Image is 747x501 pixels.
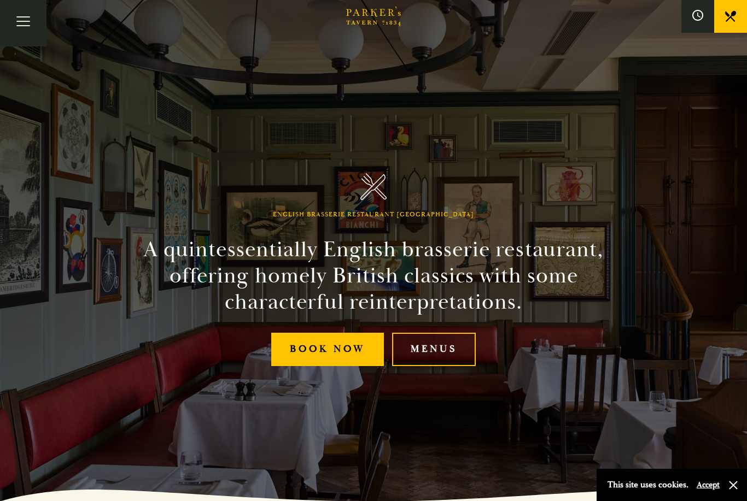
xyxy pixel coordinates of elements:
h2: A quintessentially English brasserie restaurant, offering homely British classics with some chara... [124,237,623,315]
a: Menus [392,333,476,366]
a: Book Now [271,333,384,366]
img: Parker's Tavern Brasserie Cambridge [360,173,387,200]
button: Close and accept [728,480,739,491]
h1: English Brasserie Restaurant [GEOGRAPHIC_DATA] [273,211,474,219]
button: Accept [697,480,720,490]
p: This site uses cookies. [608,477,688,493]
